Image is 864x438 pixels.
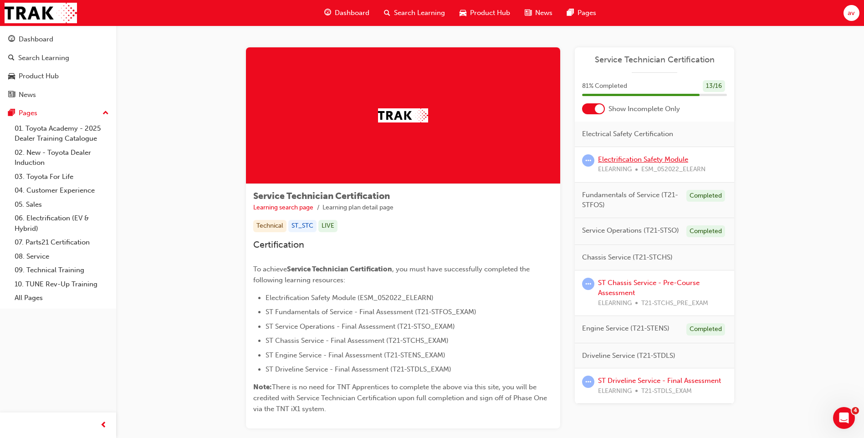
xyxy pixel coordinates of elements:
[844,5,859,21] button: av
[582,81,627,92] span: 81 % Completed
[641,164,706,175] span: ESM_052022_ELEARN
[582,225,679,236] span: Service Operations (T21-STSO)
[335,8,369,18] span: Dashboard
[452,4,517,22] a: car-iconProduct Hub
[582,278,594,290] span: learningRecordVerb_ATTEMPT-icon
[317,4,377,22] a: guage-iconDashboard
[4,29,112,105] button: DashboardSearch LearningProduct HubNews
[582,55,727,65] a: Service Technician Certification
[11,170,112,184] a: 03. Toyota For Life
[598,386,632,397] span: ELEARNING
[11,250,112,264] a: 08. Service
[703,80,725,92] div: 13 / 16
[4,105,112,122] button: Pages
[11,263,112,277] a: 09. Technical Training
[287,265,392,273] span: Service Technician Certification
[266,294,434,302] span: Electrification Safety Module (ESM_052022_ELEARN)
[377,4,452,22] a: search-iconSearch Learning
[318,220,337,232] div: LIVE
[4,68,112,85] a: Product Hub
[582,351,675,361] span: Driveline Service (T21-STDLS)
[852,407,859,414] span: 4
[19,90,36,100] div: News
[8,91,15,99] span: news-icon
[266,322,455,331] span: ST Service Operations - Final Assessment (T21-STSO_EXAM)
[598,279,700,297] a: ST Chassis Service - Pre-Course Assessment
[582,323,670,334] span: Engine Service (T21-STENS)
[266,365,451,373] span: ST Driveline Service - Final Assessment (T21-STDLS_EXAM)
[322,203,394,213] li: Learning plan detail page
[470,8,510,18] span: Product Hub
[598,155,688,163] a: Electrification Safety Module
[4,50,112,66] a: Search Learning
[686,190,725,202] div: Completed
[8,109,15,117] span: pages-icon
[578,8,596,18] span: Pages
[848,8,855,18] span: av
[460,7,466,19] span: car-icon
[582,190,679,210] span: Fundamentals of Service (T21-STFOS)
[582,376,594,388] span: learningRecordVerb_ATTEMPT-icon
[598,298,632,309] span: ELEARNING
[19,71,59,81] div: Product Hub
[641,298,708,309] span: T21-STCHS_PRE_EXAM
[4,87,112,103] a: News
[535,8,552,18] span: News
[833,407,855,429] iframe: Intercom live chat
[582,252,673,263] span: Chassis Service (T21-STCHS)
[266,308,476,316] span: ST Fundamentals of Service - Final Assessment (T21-STFOS_EXAM)
[253,191,390,201] span: Service Technician Certification
[608,104,680,114] span: Show Incomplete Only
[598,164,632,175] span: ELEARNING
[11,183,112,198] a: 04. Customer Experience
[4,31,112,48] a: Dashboard
[582,129,673,139] span: Electrical Safety Certification
[686,323,725,336] div: Completed
[517,4,560,22] a: news-iconNews
[253,220,286,232] div: Technical
[11,146,112,170] a: 02. New - Toyota Dealer Induction
[266,336,449,345] span: ST Chassis Service - Final Assessment (T21-STCHS_EXAM)
[266,351,445,359] span: ST Engine Service - Final Assessment (T21-STENS_EXAM)
[394,8,445,18] span: Search Learning
[253,383,272,391] span: Note:
[11,122,112,146] a: 01. Toyota Academy - 2025 Dealer Training Catalogue
[19,34,53,45] div: Dashboard
[5,3,77,23] img: Trak
[598,377,721,385] a: ST Driveline Service - Final Assessment
[288,220,317,232] div: ST_STC
[253,265,287,273] span: To achieve
[11,277,112,291] a: 10. TUNE Rev-Up Training
[582,154,594,167] span: learningRecordVerb_ATTEMPT-icon
[11,235,112,250] a: 07. Parts21 Certification
[686,225,725,238] div: Completed
[567,7,574,19] span: pages-icon
[11,291,112,305] a: All Pages
[8,54,15,62] span: search-icon
[19,108,37,118] div: Pages
[8,36,15,44] span: guage-icon
[525,7,532,19] span: news-icon
[560,4,603,22] a: pages-iconPages
[102,107,109,119] span: up-icon
[253,383,549,413] span: There is no need for TNT Apprentices to complete the above via this site, you will be credited wi...
[253,265,532,284] span: , you must have successfully completed the following learning resources:
[324,7,331,19] span: guage-icon
[100,420,107,431] span: prev-icon
[384,7,390,19] span: search-icon
[378,108,428,122] img: Trak
[253,204,313,211] a: Learning search page
[253,239,304,250] span: Certification
[641,386,692,397] span: T21-STDLS_EXAM
[11,211,112,235] a: 06. Electrification (EV & Hybrid)
[11,198,112,212] a: 05. Sales
[8,72,15,81] span: car-icon
[18,53,69,63] div: Search Learning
